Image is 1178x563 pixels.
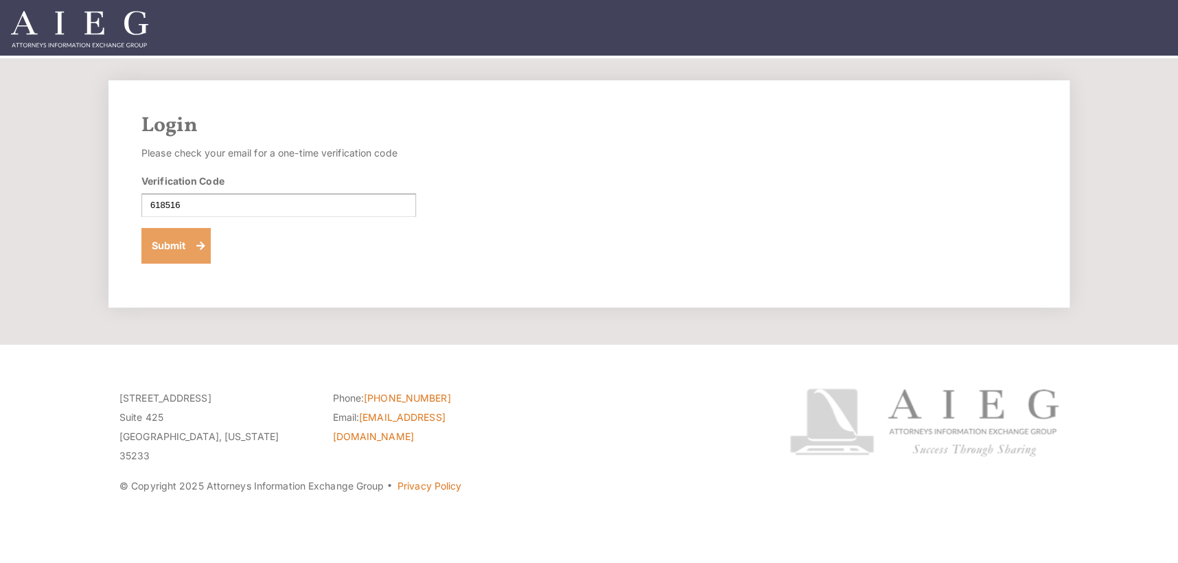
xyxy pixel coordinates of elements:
a: [PHONE_NUMBER] [364,392,450,404]
img: Attorneys Information Exchange Group [11,11,148,47]
p: Please check your email for a one-time verification code [141,143,416,163]
li: Phone: [332,389,524,408]
li: Email: [332,408,524,446]
a: [EMAIL_ADDRESS][DOMAIN_NAME] [332,411,445,442]
img: Attorneys Information Exchange Group logo [789,389,1059,457]
a: Privacy Policy [397,480,461,492]
p: © Copyright 2025 Attorneys Information Exchange Group [119,476,738,496]
h2: Login [141,113,1037,138]
span: · [386,485,393,492]
label: Verification Code [141,174,224,188]
p: [STREET_ADDRESS] Suite 425 [GEOGRAPHIC_DATA], [US_STATE] 35233 [119,389,312,466]
button: Submit [141,228,211,264]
